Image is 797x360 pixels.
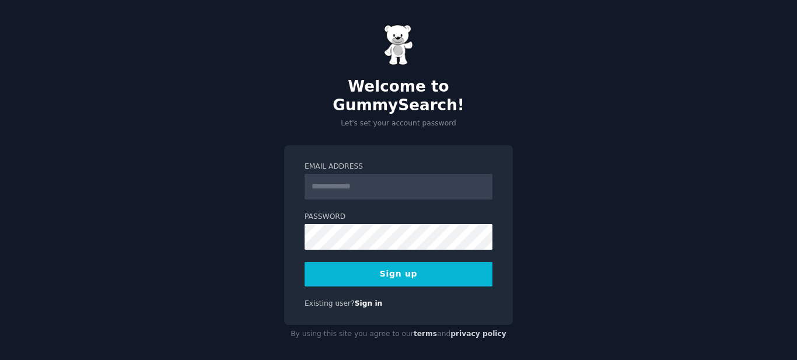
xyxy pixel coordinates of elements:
span: Existing user? [305,299,355,307]
a: terms [414,330,437,338]
button: Sign up [305,262,492,286]
a: Sign in [355,299,383,307]
div: By using this site you agree to our and [284,325,513,344]
a: privacy policy [450,330,506,338]
h2: Welcome to GummySearch! [284,78,513,114]
label: Email Address [305,162,492,172]
label: Password [305,212,492,222]
img: Gummy Bear [384,25,413,65]
p: Let's set your account password [284,118,513,129]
